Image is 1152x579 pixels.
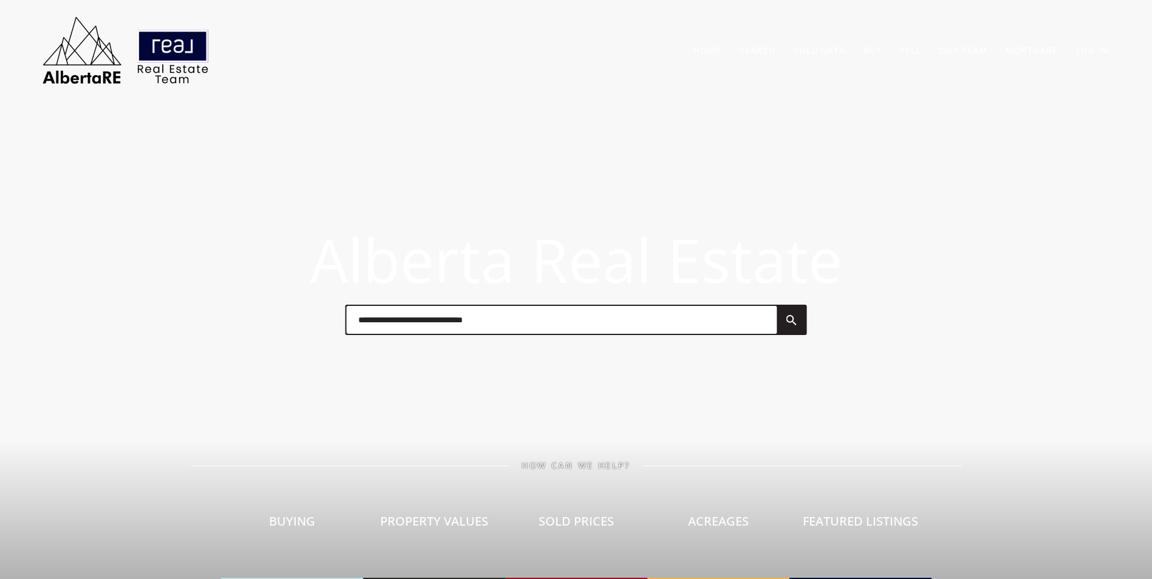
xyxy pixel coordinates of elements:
[694,44,721,56] a: Home
[1076,44,1108,56] a: Log In
[794,44,845,56] a: Sold Data
[1006,44,1058,56] a: Mortgage
[803,513,918,529] span: Featured Listings
[505,470,647,579] a: Sold Prices
[864,44,882,56] a: Buy
[688,513,749,529] span: Acreages
[740,44,775,56] a: Search
[35,12,217,88] img: AlbertaRE Real Estate Team | Real Broker
[380,513,488,529] span: Property Values
[539,513,614,529] span: Sold Prices
[221,470,363,579] a: Buying
[363,470,505,579] a: Property Values
[789,470,932,579] a: Featured Listings
[269,513,315,529] span: Buying
[939,44,987,56] a: Our Team
[647,470,789,579] a: Acreages
[900,44,921,56] a: Sell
